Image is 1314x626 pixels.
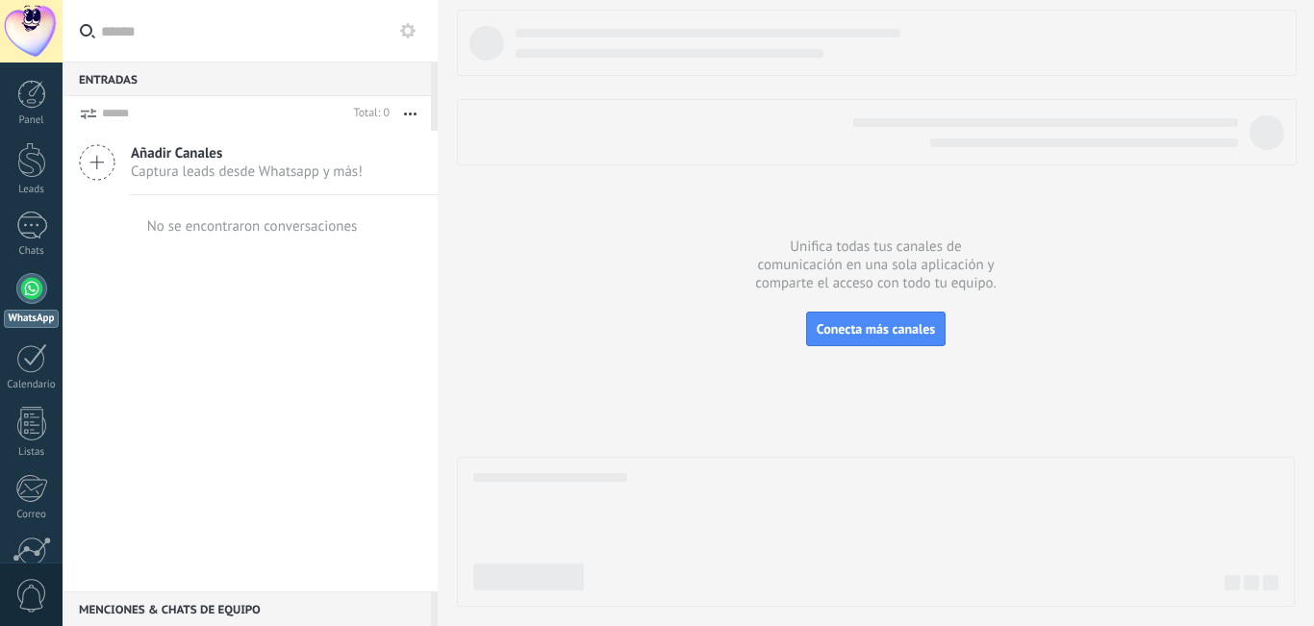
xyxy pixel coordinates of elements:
div: No se encontraron conversaciones [147,217,358,236]
button: Conecta más canales [806,312,946,346]
div: Panel [4,114,60,127]
div: Chats [4,245,60,258]
span: Conecta más canales [817,320,935,338]
div: WhatsApp [4,310,59,328]
div: Entradas [63,62,431,96]
div: Calendario [4,379,60,391]
span: Añadir Canales [131,144,363,163]
div: Listas [4,446,60,459]
span: Captura leads desde Whatsapp y más! [131,163,363,181]
div: Leads [4,184,60,196]
div: Menciones & Chats de equipo [63,591,431,626]
div: Total: 0 [346,104,390,123]
div: Correo [4,509,60,521]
